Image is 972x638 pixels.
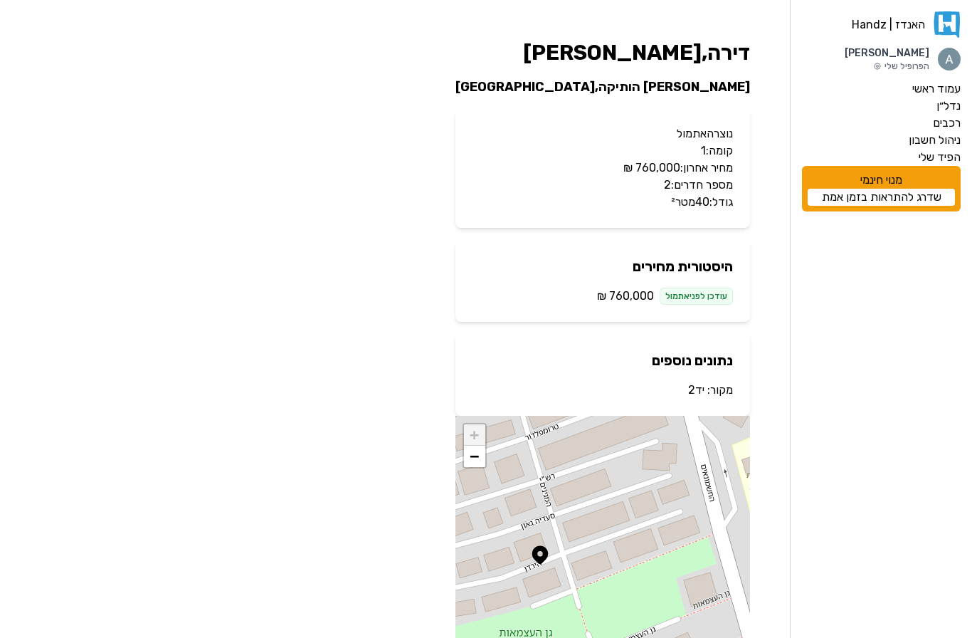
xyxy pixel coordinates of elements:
[912,80,961,98] label: עמוד ראשי
[938,48,961,70] img: תמונת פרופיל
[472,350,733,370] h2: נתונים נוספים
[470,447,479,465] span: −
[472,125,733,142] p: נוצרה אתמול
[802,115,961,132] a: רכבים
[472,194,733,211] p: גודל: 40 מטר²
[936,98,961,115] label: נדל״ן
[472,142,733,159] p: קומה: 1
[802,132,961,149] a: ניהול חשבון
[470,426,479,444] span: +
[529,544,551,565] img: Marker
[802,11,961,38] a: האנדז | Handz
[464,446,485,467] a: Zoom out
[808,189,955,206] a: שדרג להתראות בזמן אמת
[802,80,961,98] a: עמוד ראשי
[464,424,485,446] a: Zoom in
[802,166,961,211] div: מנוי חינמי
[660,288,733,305] div: עודכן לפני אתמול
[919,149,961,166] label: הפיד שלי
[688,383,704,397] a: יד2
[909,132,961,149] label: ניהול חשבון
[845,46,929,61] p: [PERSON_NAME]
[802,46,961,72] a: תמונת פרופיל[PERSON_NAME]הפרופיל שלי
[472,177,733,194] p: מספר חדרים: 2
[472,382,733,399] p: מקור:
[455,40,750,66] h1: דירה , [PERSON_NAME]
[455,77,750,97] h2: [PERSON_NAME] הותיקה , [GEOGRAPHIC_DATA]
[933,115,961,132] label: רכבים
[845,61,929,72] p: הפרופיל שלי
[472,159,733,177] p: מחיר אחרון: ‏760,000 ‏₪
[802,149,961,166] a: הפיד שלי
[597,288,654,305] span: ‏760,000 ‏₪
[802,98,961,115] a: נדל״ן
[472,256,733,276] h2: היסטורית מחירים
